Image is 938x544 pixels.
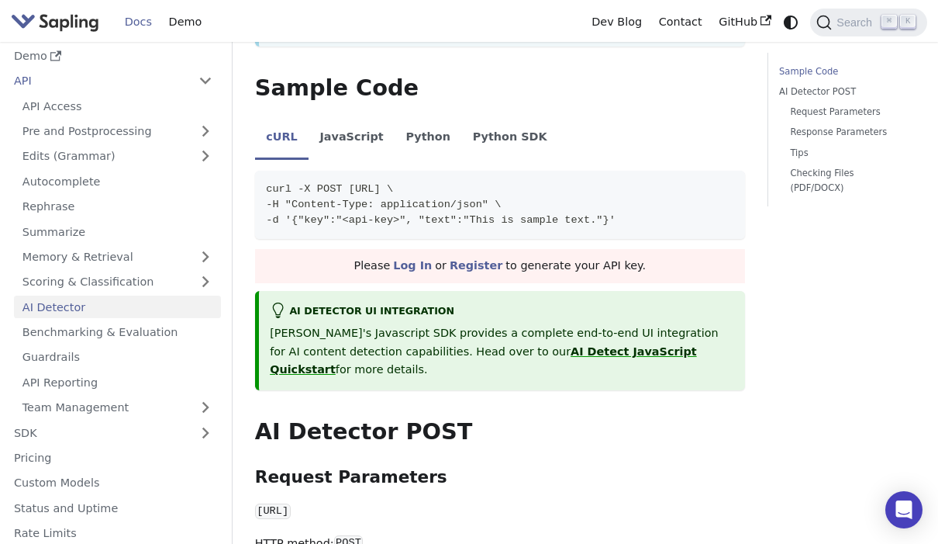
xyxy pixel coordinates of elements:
[780,11,802,33] button: Switch between dark and light mode (currently system mode)
[270,324,733,379] p: [PERSON_NAME]'s Javascript SDK provides a complete end-to-end UI integration for AI content detec...
[14,397,221,419] a: Team Management
[14,196,221,218] a: Rephrase
[266,183,393,195] span: curl -X POST [URL] \
[461,116,558,160] li: Python SDK
[5,70,190,92] a: API
[14,120,221,143] a: Pre and Postprocessing
[255,504,291,519] code: [URL]
[5,45,221,68] a: Demo
[450,259,502,272] a: Register
[881,15,897,29] kbd: ⌘
[810,9,926,36] button: Search (Command+K)
[14,145,221,168] a: Edits (Grammar)
[14,321,221,344] a: Benchmarking & Evaluation
[14,246,221,269] a: Memory & Retrieval
[900,15,916,29] kbd: K
[790,166,904,196] a: Checking Files (PDF/DOCX)
[395,116,461,160] li: Python
[255,74,745,102] h2: Sample Code
[393,259,432,272] a: Log In
[255,418,745,446] h2: AI Detector POST
[11,11,99,33] img: Sapling.ai
[790,105,904,120] a: Request Parameters
[266,214,616,226] span: -d '{"key":"<api-key>", "text":"This is sample text."}'
[14,271,221,293] a: Scoring & Classification
[832,16,881,29] span: Search
[14,220,221,243] a: Summarize
[116,10,160,34] a: Docs
[5,472,221,494] a: Custom Models
[710,10,779,34] a: GitHub
[779,64,910,79] a: Sample Code
[270,345,696,376] a: AI Detect JavaScript Quickstart
[583,10,650,34] a: Dev Blog
[5,497,221,519] a: Status and Uptime
[255,116,309,160] li: cURL
[309,116,395,160] li: JavaScript
[255,467,745,488] h3: Request Parameters
[14,170,221,192] a: Autocomplete
[790,125,904,140] a: Response Parameters
[160,10,210,34] a: Demo
[885,491,922,528] div: Open Intercom Messenger
[11,11,105,33] a: Sapling.ai
[790,146,904,161] a: Tips
[190,421,221,444] button: Expand sidebar category 'SDK'
[14,371,221,393] a: API Reporting
[14,95,221,117] a: API Access
[255,249,745,283] div: Please or to generate your API key.
[266,199,501,210] span: -H "Content-Type: application/json" \
[5,421,190,444] a: SDK
[14,346,221,369] a: Guardrails
[190,70,221,92] button: Collapse sidebar category 'API'
[5,447,221,470] a: Pricing
[270,303,733,321] div: AI Detector UI integration
[779,85,910,99] a: AI Detector POST
[14,296,221,318] a: AI Detector
[650,10,711,34] a: Contact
